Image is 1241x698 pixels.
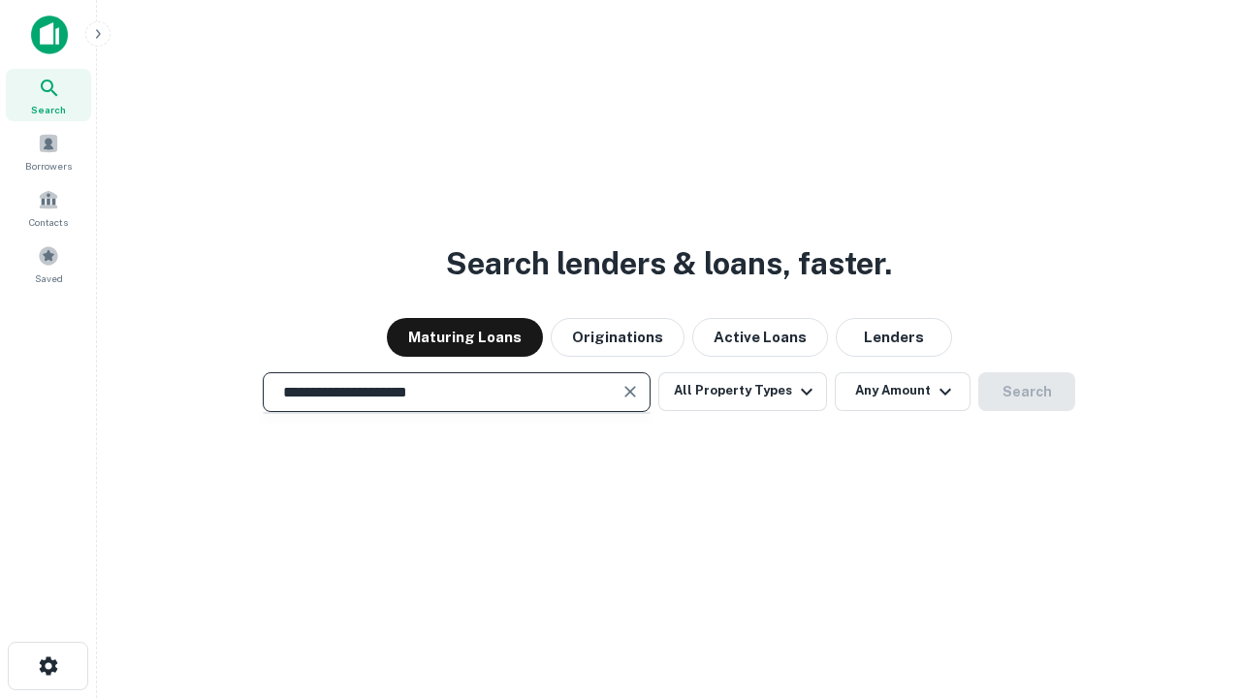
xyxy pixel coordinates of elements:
[25,158,72,174] span: Borrowers
[658,372,827,411] button: All Property Types
[446,240,892,287] h3: Search lenders & loans, faster.
[387,318,543,357] button: Maturing Loans
[836,318,952,357] button: Lenders
[29,214,68,230] span: Contacts
[1144,543,1241,636] iframe: Chat Widget
[6,125,91,177] a: Borrowers
[31,16,68,54] img: capitalize-icon.png
[35,270,63,286] span: Saved
[6,238,91,290] a: Saved
[31,102,66,117] span: Search
[6,181,91,234] a: Contacts
[551,318,684,357] button: Originations
[617,378,644,405] button: Clear
[835,372,971,411] button: Any Amount
[692,318,828,357] button: Active Loans
[6,69,91,121] a: Search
